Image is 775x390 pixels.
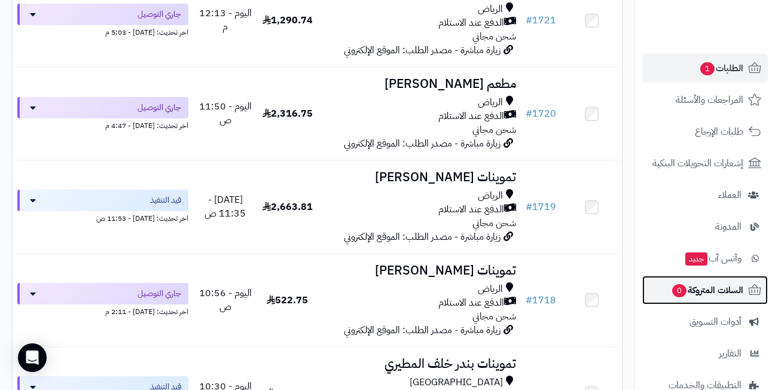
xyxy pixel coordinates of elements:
[642,307,768,336] a: أدوات التسويق
[344,136,501,151] span: زيارة مباشرة - مصدر الطلب: الموقع الإلكتروني
[323,264,516,278] h3: تموينات [PERSON_NAME]
[18,343,47,372] div: Open Intercom Messenger
[642,276,768,304] a: السلات المتروكة0
[715,218,742,235] span: المدونة
[199,99,252,127] span: اليوم - 11:50 ص
[699,60,743,77] span: الطلبات
[526,106,556,121] a: #1720
[263,13,313,28] span: 1,290.74
[642,212,768,241] a: المدونة
[472,123,516,137] span: شحن مجاني
[526,200,532,214] span: #
[685,252,707,266] span: جديد
[642,149,768,178] a: إشعارات التحويلات البنكية
[672,284,686,297] span: 0
[526,13,556,28] a: #1721
[438,16,504,30] span: الدفع عند الاستلام
[199,6,252,34] span: اليوم - 12:13 م
[526,106,532,121] span: #
[263,106,313,121] span: 2,316.75
[700,62,715,75] span: 1
[684,250,742,267] span: وآتس آب
[478,96,503,109] span: الرياض
[642,86,768,114] a: المراجعات والأسئلة
[17,304,188,317] div: اخر تحديث: [DATE] - 2:11 م
[150,194,181,206] span: قيد التنفيذ
[323,357,516,371] h3: تموينات بندر خلف المطيري
[652,155,743,172] span: إشعارات التحويلات البنكية
[323,170,516,184] h3: تموينات [PERSON_NAME]
[526,293,532,307] span: #
[719,345,742,362] span: التقارير
[526,200,556,214] a: #1719
[410,376,503,389] span: [GEOGRAPHIC_DATA]
[344,323,501,337] span: زيارة مباشرة - مصدر الطلب: الموقع الإلكتروني
[438,109,504,123] span: الدفع عند الاستلام
[472,29,516,44] span: شحن مجاني
[642,54,768,83] a: الطلبات1
[17,25,188,38] div: اخر تحديث: [DATE] - 5:03 م
[472,216,516,230] span: شحن مجاني
[478,282,503,296] span: الرياض
[263,200,313,214] span: 2,663.81
[17,118,188,131] div: اخر تحديث: [DATE] - 4:47 م
[642,339,768,368] a: التقارير
[199,286,252,314] span: اليوم - 10:56 ص
[438,296,504,310] span: الدفع عند الاستلام
[642,117,768,146] a: طلبات الإرجاع
[472,309,516,324] span: شحن مجاني
[478,189,503,203] span: الرياض
[323,77,516,91] h3: مطعم [PERSON_NAME]
[344,230,501,244] span: زيارة مباشرة - مصدر الطلب: الموقع الإلكتروني
[438,203,504,217] span: الدفع عند الاستلام
[676,92,743,108] span: المراجعات والأسئلة
[694,33,764,59] img: logo-2.png
[642,244,768,273] a: وآتس آبجديد
[718,187,742,203] span: العملاء
[17,211,188,224] div: اخر تحديث: [DATE] - 11:53 ص
[138,288,181,300] span: جاري التوصيل
[642,181,768,209] a: العملاء
[138,102,181,114] span: جاري التوصيل
[526,293,556,307] a: #1718
[138,8,181,20] span: جاري التوصيل
[267,293,308,307] span: 522.75
[344,43,501,57] span: زيارة مباشرة - مصدر الطلب: الموقع الإلكتروني
[526,13,532,28] span: #
[478,2,503,16] span: الرياض
[671,282,743,298] span: السلات المتروكة
[695,123,743,140] span: طلبات الإرجاع
[689,313,742,330] span: أدوات التسويق
[205,193,246,221] span: [DATE] - 11:35 ص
